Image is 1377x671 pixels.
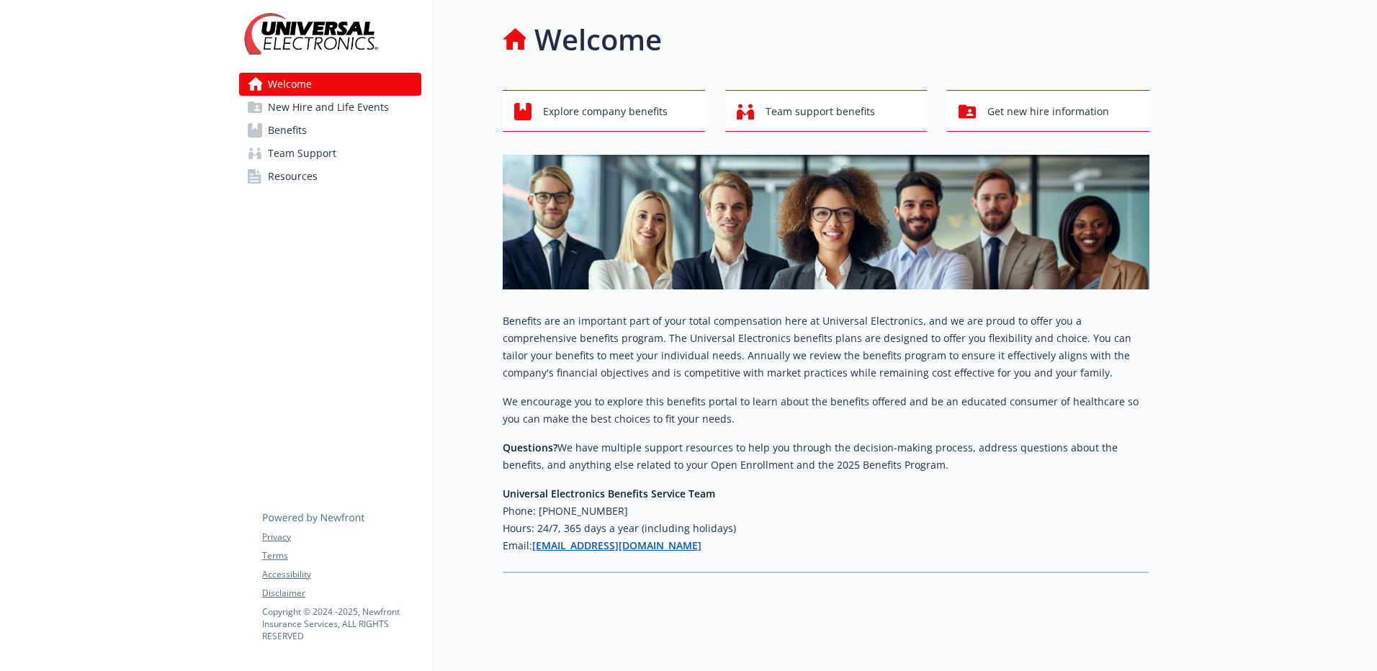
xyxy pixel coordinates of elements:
span: New Hire and Life Events [268,96,389,119]
a: Resources [239,165,421,188]
a: Privacy [262,531,421,544]
span: Team Support [268,142,336,165]
strong: Questions? [503,441,557,454]
span: Get new hire information [987,98,1109,125]
span: Explore company benefits [543,98,668,125]
button: Team support benefits [725,90,928,132]
a: Team Support [239,142,421,165]
a: [EMAIL_ADDRESS][DOMAIN_NAME] [532,539,701,552]
h6: Hours: 24/7, 365 days a year (including holidays)​ [503,520,1149,537]
a: Accessibility [262,568,421,581]
h6: Email: [503,537,1149,554]
span: Team support benefits [766,98,875,125]
a: Terms [262,549,421,562]
p: Benefits are an important part of your total compensation here at Universal Electronics, and we a... [503,312,1149,382]
p: We encourage you to explore this benefits portal to learn about the benefits offered and be an ed... [503,393,1149,428]
h6: Phone: [PHONE_NUMBER] [503,503,1149,520]
strong: Universal Electronics Benefits Service Team [503,487,715,500]
span: Benefits [268,119,307,142]
a: Benefits [239,119,421,142]
button: Explore company benefits [503,90,705,132]
span: Welcome [268,73,312,96]
a: Welcome [239,73,421,96]
p: Copyright © 2024 - 2025 , Newfront Insurance Services, ALL RIGHTS RESERVED [262,605,421,642]
a: New Hire and Life Events [239,96,421,119]
span: Resources [268,165,318,188]
a: Disclaimer [262,587,421,600]
p: We have multiple support resources to help you through the decision-making process, address quest... [503,439,1149,474]
img: overview page banner [503,155,1149,289]
h1: Welcome [534,18,662,61]
button: Get new hire information [947,90,1149,132]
